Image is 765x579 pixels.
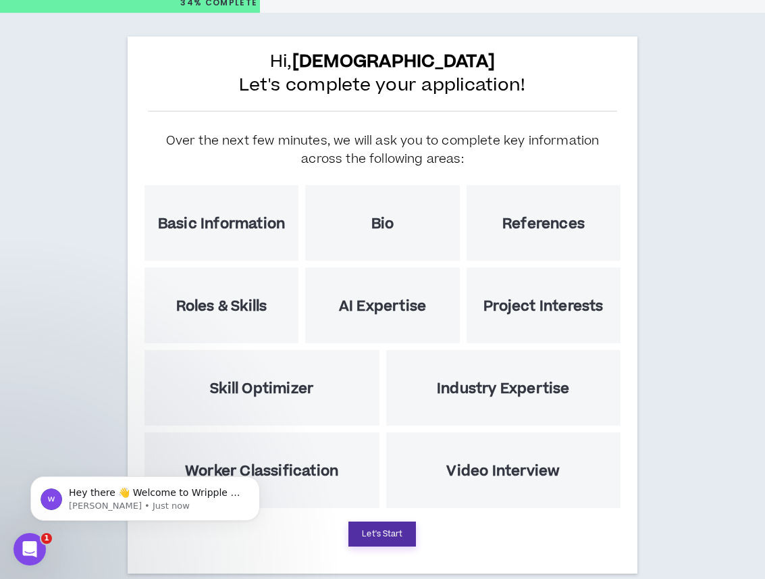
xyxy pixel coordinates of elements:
h5: Roles & Skills [176,298,267,315]
span: Let's complete your application! [239,74,525,97]
h5: Over the next few minutes, we will ask you to complete key information across the following areas: [155,132,610,168]
b: [DEMOGRAPHIC_DATA] [292,49,496,74]
iframe: Intercom notifications message [10,448,280,543]
h5: Bio [371,216,394,232]
span: Hi, [270,50,495,74]
iframe: Intercom live chat [14,533,46,565]
h5: AI Expertise [339,298,426,315]
button: Let's Start [348,522,416,547]
h5: Basic Information [158,216,285,232]
h5: Project Interests [483,298,603,315]
h5: Skill Optimizer [210,380,313,397]
span: 1 [41,533,52,544]
h5: Video Interview [446,463,560,480]
h5: References [502,216,585,232]
h5: Industry Expertise [437,380,570,397]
